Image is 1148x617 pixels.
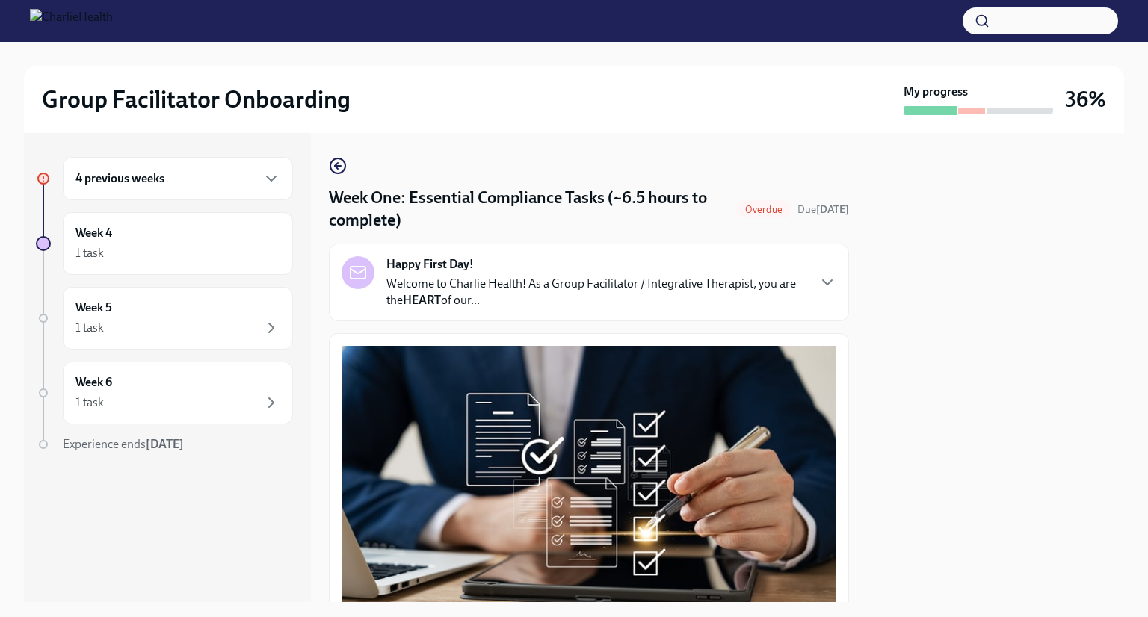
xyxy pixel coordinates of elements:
span: Experience ends [63,437,184,451]
span: Overdue [736,204,791,215]
h2: Group Facilitator Onboarding [42,84,351,114]
h3: 36% [1065,86,1106,113]
strong: HEART [403,293,441,307]
strong: My progress [904,84,968,100]
strong: Happy First Day! [386,256,474,273]
strong: [DATE] [816,203,849,216]
h6: Week 5 [75,300,112,316]
h6: Week 6 [75,374,112,391]
span: Due [797,203,849,216]
button: Zoom image [342,346,836,604]
span: July 28th, 2025 10:00 [797,202,849,217]
img: CharlieHealth [30,9,113,33]
h6: Week 4 [75,225,112,241]
div: 1 task [75,245,104,261]
a: Week 61 task [36,362,293,424]
div: 1 task [75,320,104,336]
h4: Week One: Essential Compliance Tasks (~6.5 hours to complete) [329,187,730,232]
p: Welcome to Charlie Health! As a Group Facilitator / Integrative Therapist, you are the of our... [386,276,806,308]
strong: [DATE] [146,437,184,451]
a: Week 51 task [36,287,293,350]
a: Week 41 task [36,212,293,275]
h6: 4 previous weeks [75,170,164,187]
div: 1 task [75,394,104,411]
div: 4 previous weeks [63,157,293,200]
